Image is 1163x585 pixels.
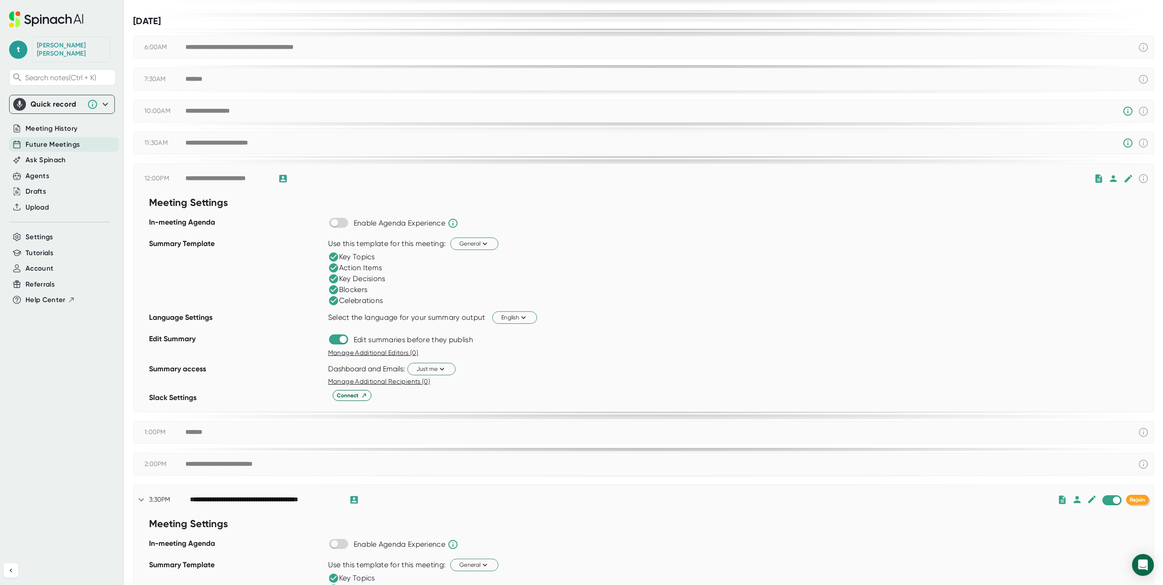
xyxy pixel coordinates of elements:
[144,174,185,183] div: 12:00PM
[144,107,185,115] div: 10:00AM
[328,573,375,584] div: Key Topics
[328,262,382,273] div: Action Items
[328,284,367,295] div: Blockers
[26,295,66,305] span: Help Center
[448,539,458,550] svg: Spinach will help run the agenda and keep track of time
[459,560,489,569] span: General
[144,428,185,436] div: 1:00PM
[328,313,485,322] div: Select the language for your summary output
[26,263,53,274] button: Account
[144,460,185,468] div: 2:00PM
[328,273,386,284] div: Key Decisions
[1138,106,1149,117] svg: This event has already passed
[1138,42,1149,53] svg: This event has already passed
[1122,106,1133,117] svg: Someone has manually disabled Spinach from this meeting.
[144,75,185,83] div: 7:30AM
[149,361,324,390] div: Summary access
[149,193,324,215] div: Meeting Settings
[26,186,46,197] button: Drafts
[26,139,80,150] button: Future Meetings
[4,563,18,578] button: Collapse sidebar
[149,310,324,331] div: Language Settings
[337,391,367,400] span: Connect
[1138,74,1149,85] svg: This event has already passed
[133,15,1154,27] div: [DATE]
[149,331,324,361] div: Edit Summary
[407,363,456,375] button: Just me
[501,313,528,322] span: English
[149,514,324,536] div: Meeting Settings
[144,139,185,147] div: 11:30AM
[26,123,77,134] button: Meeting History
[354,335,473,344] div: Edit summaries before they publish
[492,311,537,323] button: English
[37,41,105,57] div: Tanya Wiggins
[448,218,458,229] svg: Spinach will help run the agenda and keep track of time
[26,232,53,242] button: Settings
[149,390,324,411] div: Slack Settings
[1138,138,1149,149] svg: This event has already passed
[328,364,405,373] div: Dashboard and Emails:
[149,496,190,504] div: 3:30PM
[459,239,489,248] span: General
[328,377,430,386] button: Manage Additional Recipients (0)
[9,41,27,59] span: t
[333,390,371,401] button: Connect
[328,239,446,248] div: Use this template for this meeting:
[450,237,499,250] button: General
[328,560,446,570] div: Use this template for this meeting:
[31,100,82,109] div: Quick record
[149,215,324,236] div: In-meeting Agenda
[149,536,324,557] div: In-meeting Agenda
[417,364,447,373] span: Just me
[328,349,418,356] span: Manage Additional Editors (0)
[13,95,111,113] div: Quick record
[354,219,445,228] div: Enable Agenda Experience
[25,73,113,82] span: Search notes (Ctrl + K)
[1138,173,1149,184] svg: This event has already passed
[26,202,49,213] button: Upload
[26,248,53,258] button: Tutorials
[1138,427,1149,438] svg: This event has already passed
[1130,497,1145,503] span: Rejoin
[328,348,418,358] button: Manage Additional Editors (0)
[1132,554,1154,576] div: Open Intercom Messenger
[26,279,55,290] button: Referrals
[26,155,66,165] button: Ask Spinach
[149,236,324,310] div: Summary Template
[328,295,383,306] div: Celebrations
[26,171,49,181] button: Agents
[1126,495,1149,505] button: Rejoin
[450,559,499,571] button: General
[354,540,445,549] div: Enable Agenda Experience
[144,43,185,51] div: 6:00AM
[26,295,75,305] button: Help Center
[328,378,430,385] span: Manage Additional Recipients (0)
[1138,459,1149,470] svg: This event has already passed
[328,251,375,262] div: Key Topics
